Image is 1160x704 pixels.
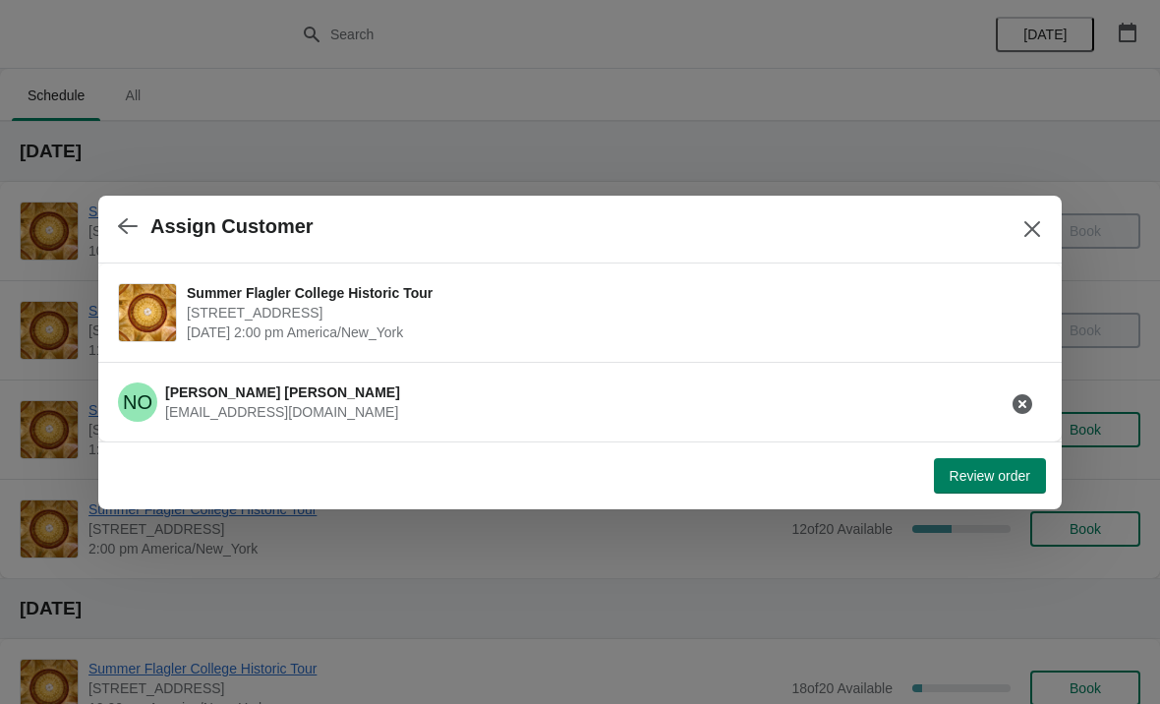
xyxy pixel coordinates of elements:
[187,283,1032,303] span: Summer Flagler College Historic Tour
[187,323,1032,342] span: [DATE] 2:00 pm America/New_York
[123,391,152,413] text: NO
[165,384,400,400] span: [PERSON_NAME] [PERSON_NAME]
[118,382,157,422] span: Nate
[1015,211,1050,247] button: Close
[150,215,314,238] h2: Assign Customer
[165,404,398,420] span: [EMAIL_ADDRESS][DOMAIN_NAME]
[187,303,1032,323] span: [STREET_ADDRESS]
[950,468,1030,484] span: Review order
[119,284,176,341] img: Summer Flagler College Historic Tour | 74 King Street, St. Augustine, FL, USA | August 17 | 2:00 ...
[934,458,1046,494] button: Review order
